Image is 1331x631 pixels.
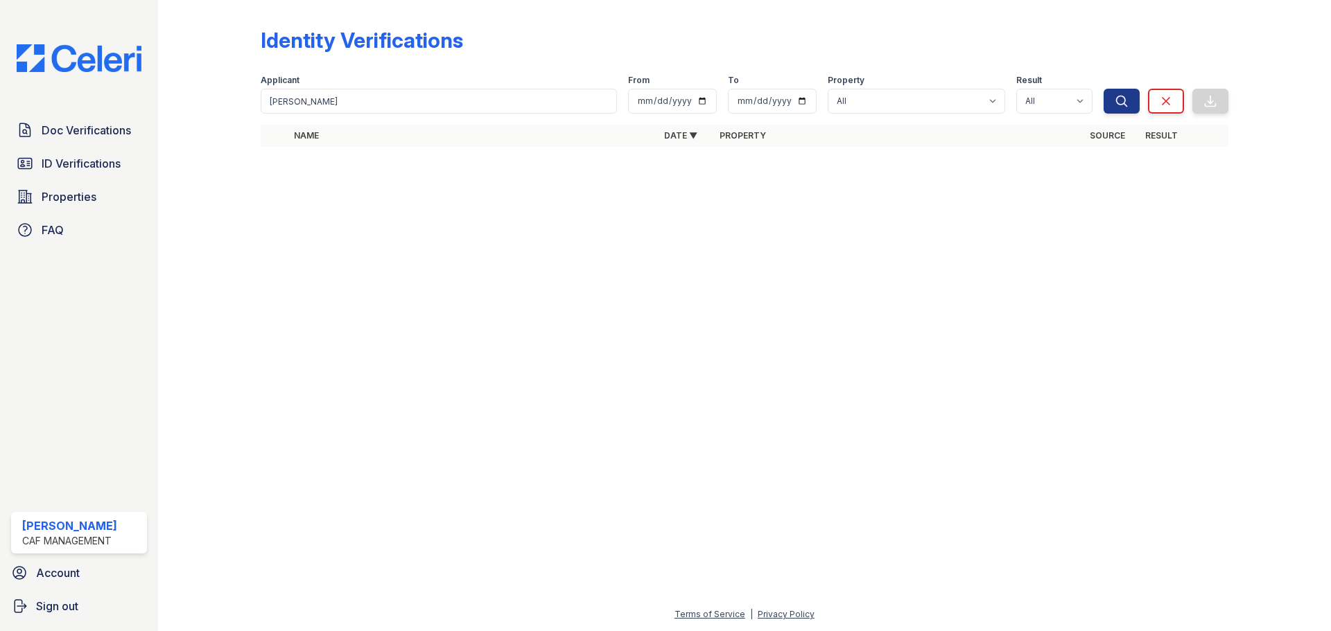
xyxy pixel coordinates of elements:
a: FAQ [11,216,147,244]
a: Date ▼ [664,130,697,141]
label: Applicant [261,75,299,86]
div: [PERSON_NAME] [22,517,117,534]
a: Result [1145,130,1178,141]
a: Sign out [6,592,153,620]
img: CE_Logo_Blue-a8612792a0a2168367f1c8372b55b34899dd931a85d93a1a3d3e32e68fde9ad4.png [6,44,153,72]
a: Privacy Policy [758,609,815,619]
input: Search by name or phone number [261,89,617,114]
a: ID Verifications [11,150,147,177]
span: Account [36,565,80,581]
span: Properties [42,188,96,205]
div: Identity Verifications [261,28,463,53]
a: Name [294,130,319,141]
span: Sign out [36,598,78,614]
span: ID Verifications [42,155,121,172]
a: Source [1090,130,1125,141]
span: FAQ [42,222,64,238]
a: Terms of Service [675,609,745,619]
a: Account [6,559,153,587]
div: CAF Management [22,534,117,548]
a: Doc Verifications [11,116,147,144]
label: To [728,75,739,86]
a: Property [720,130,766,141]
label: From [628,75,650,86]
label: Result [1016,75,1042,86]
div: | [750,609,753,619]
span: Doc Verifications [42,122,131,139]
a: Properties [11,183,147,211]
label: Property [828,75,864,86]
